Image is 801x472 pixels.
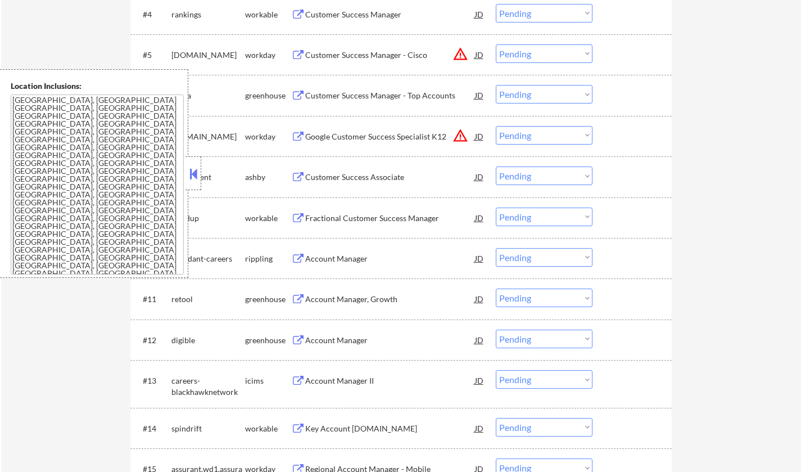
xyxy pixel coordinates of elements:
div: Fractional Customer Success Manager [305,213,475,224]
div: spindrift [171,423,245,434]
div: #13 [143,375,162,386]
div: JD [474,418,485,438]
div: [DOMAIN_NAME] [171,131,245,142]
div: JD [474,85,485,105]
div: asana [171,90,245,101]
div: JD [474,126,485,146]
div: JD [474,208,485,228]
div: Google Customer Success Specialist K12 [305,131,475,142]
div: workday [245,131,291,142]
div: #5 [143,50,162,61]
div: JD [474,330,485,350]
div: Account Manager, Growth [305,294,475,305]
div: icims [245,375,291,386]
div: nextpatient [171,172,245,183]
div: JD [474,167,485,187]
div: greenhouse [245,335,291,346]
div: greenhouse [245,90,291,101]
div: [DOMAIN_NAME] [171,50,245,61]
div: Account Manager [305,335,475,346]
div: Location Inclusions: [11,80,184,92]
div: Customer Success Manager - Cisco [305,50,475,61]
div: freedup [171,213,245,224]
div: JD [474,4,485,24]
div: JD [474,44,485,65]
div: digible [171,335,245,346]
div: JD [474,289,485,309]
button: warning_amber [452,46,468,62]
div: workable [245,9,291,20]
div: #11 [143,294,162,305]
div: #14 [143,423,162,434]
div: retool [171,294,245,305]
div: JD [474,248,485,268]
div: ashby [245,172,291,183]
div: workday [245,50,291,61]
div: Key Account [DOMAIN_NAME] [305,423,475,434]
div: workable [245,213,291,224]
div: Customer Success Associate [305,172,475,183]
div: Account Manager II [305,375,475,386]
div: foundant-careers [171,253,245,264]
div: #12 [143,335,162,346]
button: warning_amber [452,128,468,143]
div: careers-blackhawknetwork [171,375,245,397]
div: Customer Success Manager [305,9,475,20]
div: rankings [171,9,245,20]
div: Account Manager [305,253,475,264]
div: rippling [245,253,291,264]
div: #4 [143,9,162,20]
div: workable [245,423,291,434]
div: greenhouse [245,294,291,305]
div: Customer Success Manager - Top Accounts [305,90,475,101]
div: JD [474,370,485,390]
